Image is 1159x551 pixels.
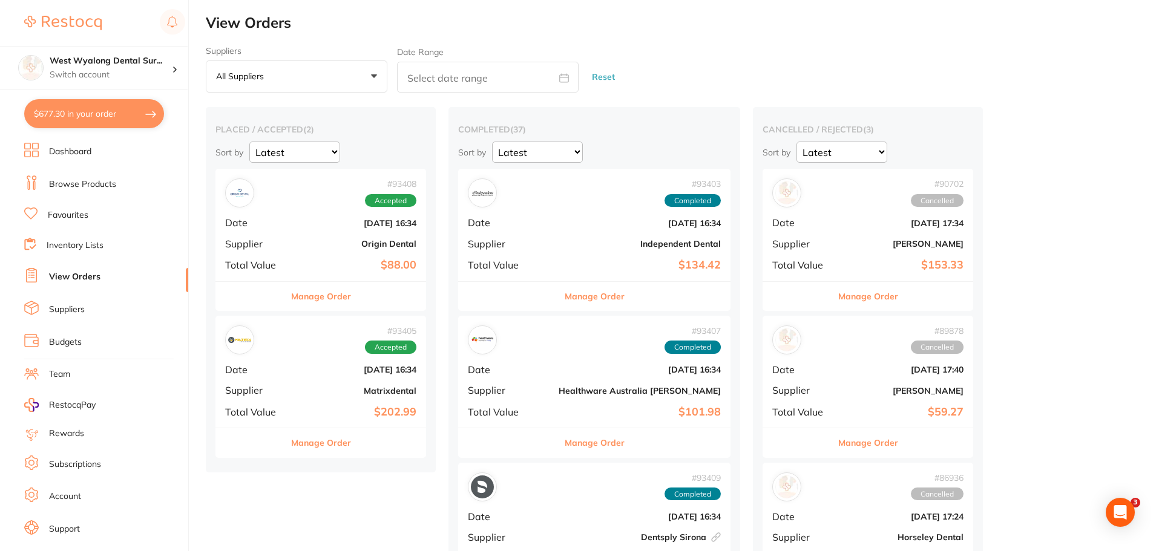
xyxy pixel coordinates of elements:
a: Budgets [49,336,82,348]
b: Healthware Australia [PERSON_NAME] [559,386,721,396]
label: Date Range [397,47,444,57]
p: Sort by [215,147,243,158]
h2: View Orders [206,15,1159,31]
span: Total Value [772,259,833,270]
span: Supplier [468,385,549,396]
a: Browse Products [49,178,116,191]
span: Accepted [365,194,416,207]
span: Total Value [225,406,286,417]
span: Date [772,364,833,375]
label: Suppliers [206,46,387,56]
a: Support [49,523,80,535]
span: Supplier [468,532,549,543]
b: [DATE] 16:34 [559,218,721,228]
a: Dashboard [49,146,91,158]
span: Total Value [468,259,549,270]
img: Restocq Logo [24,16,102,30]
span: Date [772,511,833,522]
h4: West Wyalong Dental Surgery (DentalTown 4) [50,55,172,67]
span: # 93408 [365,179,416,189]
span: # 90702 [911,179,964,189]
a: View Orders [49,271,100,283]
span: Date [468,217,549,228]
p: Sort by [763,147,790,158]
b: [DATE] 16:34 [295,365,416,374]
button: All suppliers [206,60,387,93]
img: Matrixdental [228,328,251,351]
img: RestocqPay [24,398,39,412]
a: Rewards [49,428,84,440]
button: Manage Order [291,282,351,311]
b: $134.42 [559,259,721,272]
span: # 93405 [365,326,416,336]
span: Date [225,364,286,375]
img: Independent Dental [471,181,494,204]
h2: placed / accepted ( 2 ) [215,124,426,135]
b: $59.27 [842,406,964,419]
b: $101.98 [559,406,721,419]
span: Completed [665,487,721,501]
span: # 93407 [665,326,721,336]
a: Account [49,491,81,503]
span: Date [772,217,833,228]
a: RestocqPay [24,398,96,412]
span: Supplier [225,385,286,396]
div: Matrixdental#93405AcceptedDate[DATE] 16:34SupplierMatrixdentalTotal Value$202.99Manage Order [215,316,426,458]
a: Inventory Lists [47,240,103,252]
h2: cancelled / rejected ( 3 ) [763,124,973,135]
a: Favourites [48,209,88,221]
b: [DATE] 17:40 [842,365,964,374]
b: [DATE] 16:34 [559,365,721,374]
b: [PERSON_NAME] [842,239,964,249]
span: Completed [665,194,721,207]
button: Manage Order [565,428,625,457]
span: Completed [665,341,721,354]
input: Select date range [397,62,579,93]
span: RestocqPay [49,399,96,411]
h2: completed ( 37 ) [458,124,731,135]
button: Manage Order [565,282,625,311]
b: $88.00 [295,259,416,272]
b: [PERSON_NAME] [842,386,964,396]
button: Manage Order [838,282,898,311]
b: $153.33 [842,259,964,272]
span: Total Value [468,406,549,417]
button: Manage Order [291,428,351,457]
span: Date [225,217,286,228]
img: Adam Dental [775,181,798,204]
b: Origin Dental [295,239,416,249]
img: Origin Dental [228,181,251,204]
button: Manage Order [838,428,898,457]
span: # 89878 [911,326,964,336]
a: Suppliers [49,304,85,316]
span: 3 [1131,498,1140,507]
span: Supplier [772,238,833,249]
img: Healthware Australia Ridley [471,328,494,351]
span: Cancelled [911,194,964,207]
span: Total Value [772,406,833,417]
img: Henry Schein Halas [775,328,798,351]
a: Team [49,368,70,380]
span: Supplier [772,532,833,543]
b: Independent Dental [559,239,721,249]
b: Dentsply Sirona [559,532,721,542]
span: # 93409 [665,473,721,483]
b: [DATE] 16:34 [295,218,416,228]
span: # 86936 [911,473,964,483]
span: Cancelled [911,341,964,354]
b: [DATE] 16:34 [559,512,721,521]
span: # 93403 [665,179,721,189]
b: $202.99 [295,406,416,419]
span: Accepted [365,341,416,354]
p: All suppliers [216,71,269,82]
b: [DATE] 17:24 [842,512,964,521]
button: Reset [588,61,619,93]
b: Horseley Dental [842,532,964,542]
span: Date [468,511,549,522]
span: Total Value [225,259,286,270]
a: Subscriptions [49,458,101,471]
p: Sort by [458,147,486,158]
div: Origin Dental#93408AcceptedDate[DATE] 16:34SupplierOrigin DentalTotal Value$88.00Manage Order [215,169,426,311]
div: Open Intercom Messenger [1106,498,1135,527]
img: Dentsply Sirona [471,475,494,498]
